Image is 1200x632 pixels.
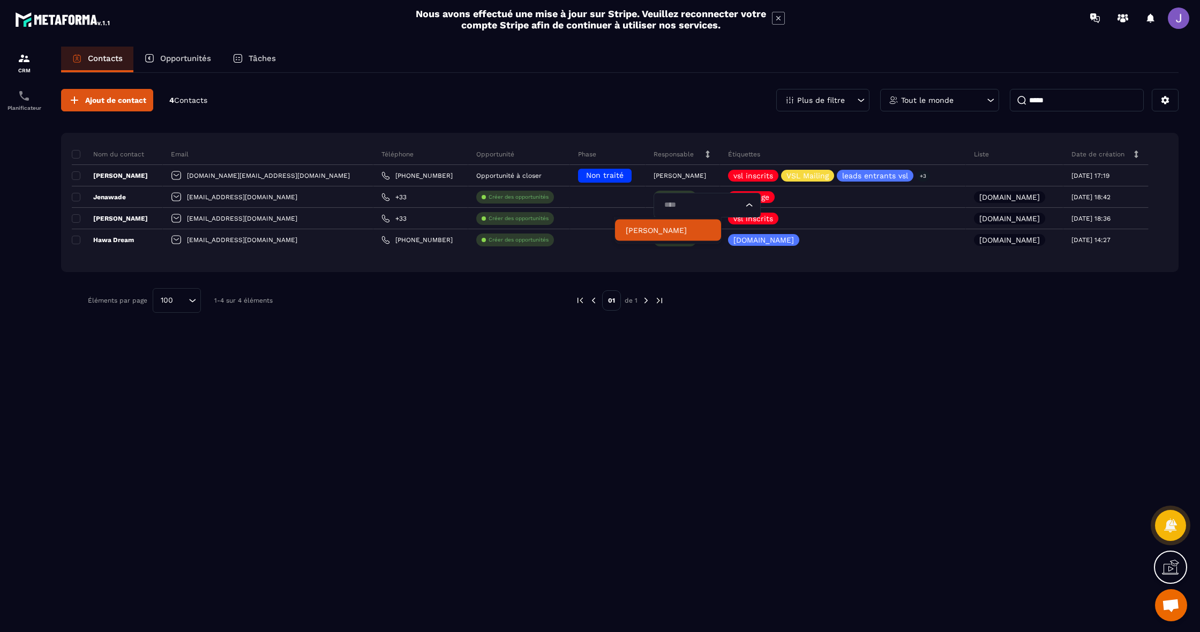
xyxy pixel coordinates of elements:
p: Planificateur [3,105,46,111]
span: Non traité [586,171,624,179]
p: Contacts [88,54,123,63]
p: [DOMAIN_NAME] [733,236,794,244]
img: next [655,296,664,305]
p: Opportunité à closer [476,172,542,179]
span: Ajout de contact [85,95,146,106]
a: +33 [381,193,407,201]
a: Opportunités [133,47,222,72]
span: Contacts [174,96,207,104]
p: Téléphone [381,150,414,159]
p: [DATE] 14:27 [1071,236,1111,244]
a: [PHONE_NUMBER] [381,171,453,180]
p: Opportunité [476,150,514,159]
p: Liste [974,150,989,159]
p: Créer des opportunités [489,215,549,222]
div: Search for option [654,193,761,217]
a: formationformationCRM [3,44,46,81]
img: scheduler [18,89,31,102]
h2: Nous avons effectué une mise à jour sur Stripe. Veuillez reconnecter votre compte Stripe afin de ... [415,8,767,31]
p: [PERSON_NAME] [654,172,706,179]
p: [DATE] 18:42 [1071,193,1111,201]
p: Joey sautron [626,225,710,236]
a: Contacts [61,47,133,72]
a: Ouvrir le chat [1155,589,1187,621]
p: [DOMAIN_NAME] [979,236,1040,244]
p: 1-4 sur 4 éléments [214,297,273,304]
p: Jenawade [72,193,126,201]
div: Search for option [153,288,201,313]
p: Responsable [654,150,694,159]
p: [DATE] 18:36 [1071,215,1111,222]
img: prev [589,296,598,305]
p: Tâches [249,54,276,63]
p: VSL Mailing [786,172,829,179]
p: Créer des opportunités [489,193,549,201]
p: Tout le monde [901,96,954,104]
a: +33 [381,214,407,223]
img: formation [18,52,31,65]
span: 100 [157,295,177,306]
p: [DOMAIN_NAME] [979,215,1040,222]
a: [PHONE_NUMBER] [381,236,453,244]
p: Plus de filtre [797,96,845,104]
p: vsl inscrits [733,215,773,222]
p: 01 [602,290,621,311]
p: Opportunités [160,54,211,63]
p: leads entrants vsl [842,172,908,179]
p: CRM [3,67,46,73]
p: Hawa Dream [72,236,134,244]
p: Nom du contact [72,150,144,159]
p: [PERSON_NAME] [72,171,148,180]
p: Étiquettes [728,150,760,159]
p: [DATE] 17:19 [1071,172,1109,179]
img: prev [575,296,585,305]
p: Créer des opportunités [489,236,549,244]
input: Search for option [177,295,186,306]
p: [DOMAIN_NAME] [979,193,1040,201]
p: [PERSON_NAME] [72,214,148,223]
p: Éléments par page [88,297,147,304]
p: Date de création [1071,150,1124,159]
button: Ajout de contact [61,89,153,111]
p: Phase [578,150,596,159]
p: 4 [169,95,207,106]
p: vsl inscrits [733,172,773,179]
img: next [641,296,651,305]
a: Tâches [222,47,287,72]
input: Search for option [661,199,743,211]
p: de 1 [625,296,637,305]
p: Email [171,150,189,159]
a: schedulerschedulerPlanificateur [3,81,46,119]
img: logo [15,10,111,29]
p: +3 [916,170,930,182]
